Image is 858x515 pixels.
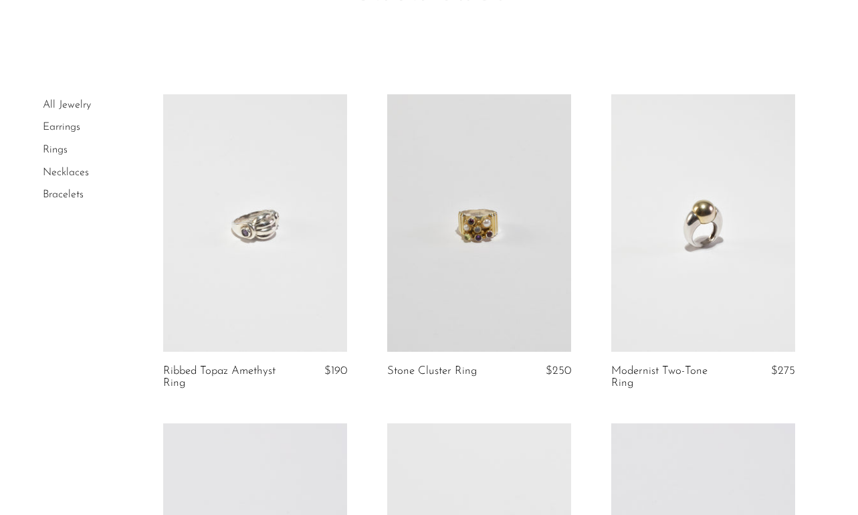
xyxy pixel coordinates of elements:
[546,365,571,377] span: $250
[43,167,89,178] a: Necklaces
[43,100,91,110] a: All Jewelry
[43,189,84,200] a: Bracelets
[163,365,284,390] a: Ribbed Topaz Amethyst Ring
[611,365,732,390] a: Modernist Two-Tone Ring
[387,365,477,377] a: Stone Cluster Ring
[771,365,795,377] span: $275
[43,122,80,132] a: Earrings
[324,365,347,377] span: $190
[43,144,68,155] a: Rings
